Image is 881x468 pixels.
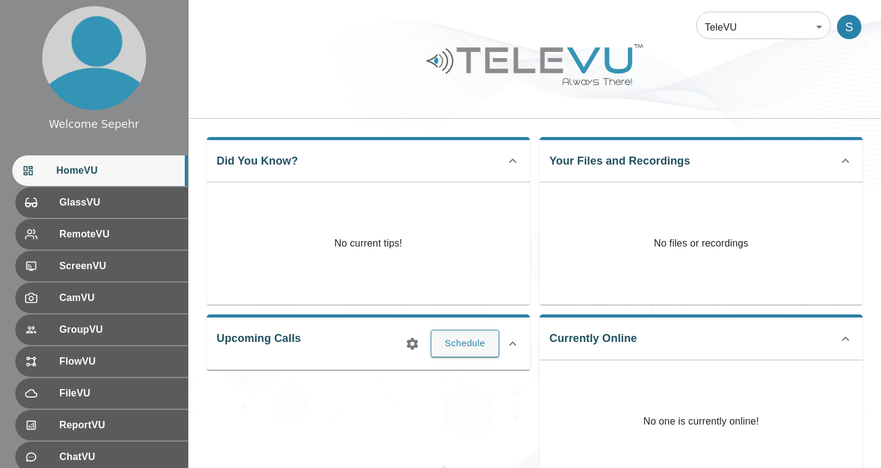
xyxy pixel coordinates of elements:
[540,182,863,305] p: No files or recordings
[59,259,178,273] span: ScreenVU
[431,330,499,357] button: Schedule
[42,6,146,110] img: profile.png
[59,227,178,242] span: RemoteVU
[15,187,188,218] div: GlassVU
[59,450,178,464] span: ChatVU
[425,39,645,90] img: Logo
[59,322,178,337] span: GroupVU
[15,346,188,377] div: FlowVU
[15,283,188,313] div: CamVU
[696,10,831,44] div: TeleVU
[59,354,178,369] span: FlowVU
[837,15,861,39] div: S
[15,410,188,440] div: ReportVU
[15,219,188,250] div: RemoteVU
[15,251,188,281] div: ScreenVU
[15,314,188,345] div: GroupVU
[49,116,139,132] div: Welcome Sepehr
[12,155,188,186] div: HomeVU
[59,418,178,433] span: ReportVU
[15,378,188,409] div: FileVU
[59,291,178,305] span: CamVU
[56,163,178,178] span: HomeVU
[59,195,178,210] span: GlassVU
[335,236,403,251] p: No current tips!
[59,386,178,401] span: FileVU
